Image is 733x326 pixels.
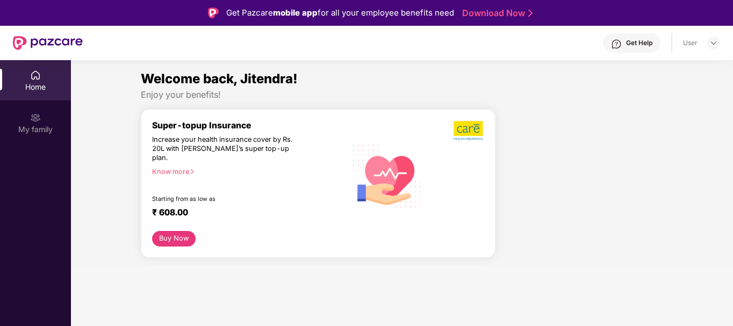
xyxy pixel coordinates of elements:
[226,6,454,19] div: Get Pazcare for all your employee benefits need
[346,133,429,218] img: svg+xml;base64,PHN2ZyB4bWxucz0iaHR0cDovL3d3dy53My5vcmcvMjAwMC9zdmciIHhtbG5zOnhsaW5rPSJodHRwOi8vd3...
[141,71,298,86] span: Welcome back, Jitendra!
[152,231,196,247] button: Buy Now
[141,89,663,100] div: Enjoy your benefits!
[152,195,300,203] div: Starting from as low as
[454,120,484,141] img: b5dec4f62d2307b9de63beb79f102df3.png
[152,207,335,220] div: ₹ 608.00
[626,39,652,47] div: Get Help
[152,135,299,163] div: Increase your health insurance cover by Rs. 20L with [PERSON_NAME]’s super top-up plan.
[611,39,622,49] img: svg+xml;base64,PHN2ZyBpZD0iSGVscC0zMngzMiIgeG1sbnM9Imh0dHA6Ly93d3cudzMub3JnLzIwMDAvc3ZnIiB3aWR0aD...
[683,39,698,47] div: User
[13,36,83,50] img: New Pazcare Logo
[30,70,41,81] img: svg+xml;base64,PHN2ZyBpZD0iSG9tZSIgeG1sbnM9Imh0dHA6Ly93d3cudzMub3JnLzIwMDAvc3ZnIiB3aWR0aD0iMjAiIG...
[273,8,318,18] strong: mobile app
[709,39,718,47] img: svg+xml;base64,PHN2ZyBpZD0iRHJvcGRvd24tMzJ4MzIiIHhtbG5zPSJodHRwOi8vd3d3LnczLm9yZy8yMDAwL3N2ZyIgd2...
[189,169,195,175] span: right
[30,112,41,123] img: svg+xml;base64,PHN2ZyB3aWR0aD0iMjAiIGhlaWdodD0iMjAiIHZpZXdCb3g9IjAgMCAyMCAyMCIgZmlsbD0ibm9uZSIgeG...
[152,120,346,131] div: Super-topup Insurance
[462,8,529,19] a: Download Now
[528,8,533,19] img: Stroke
[208,8,219,18] img: Logo
[152,168,340,175] div: Know more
